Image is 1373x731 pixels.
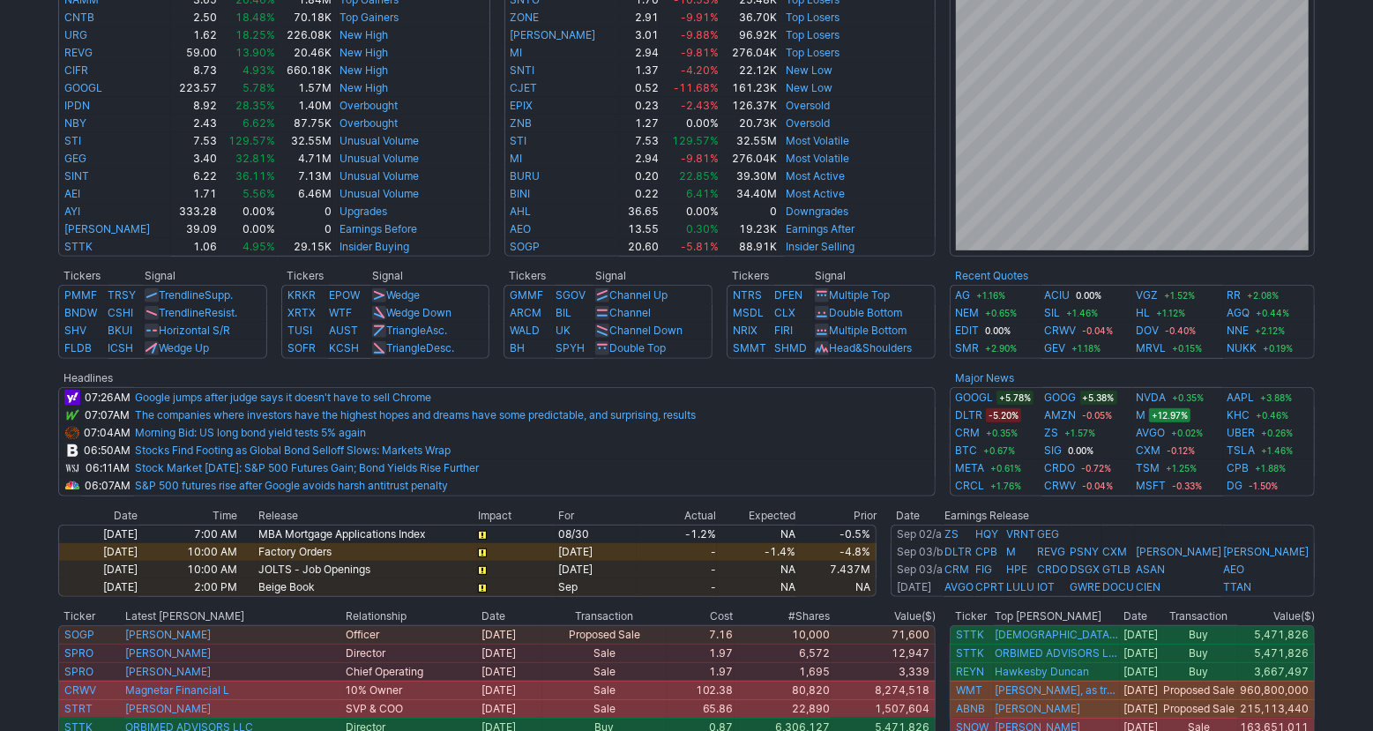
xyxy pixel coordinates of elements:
td: 0 [276,220,332,238]
span: Desc. [426,341,454,354]
a: CRWV [64,683,96,697]
td: 1.71 [170,185,218,203]
span: -11.68% [674,81,719,94]
a: CXM [1136,442,1160,459]
a: AEO [1223,563,1244,576]
td: 13.55 [619,220,660,238]
td: 0.00% [660,203,720,220]
a: [PERSON_NAME] [1223,545,1309,558]
a: MSDL [733,306,764,319]
a: REYN [956,665,984,678]
a: NEM [955,304,979,322]
td: 660.18K [276,62,332,79]
a: New Low [786,81,832,94]
span: 5.78% [243,81,275,94]
a: META [955,459,984,477]
a: HQY [975,527,998,541]
a: M [1006,545,1016,558]
a: BINI [511,187,531,200]
a: WTF [329,306,352,319]
a: STI [511,134,527,147]
a: CNTB [64,11,94,24]
td: 8.73 [170,62,218,79]
td: 1.57M [276,79,332,97]
span: 6.62% [243,116,275,130]
a: MI [511,152,523,165]
td: 1.37 [619,62,660,79]
td: 0.00% [660,115,720,132]
td: 34.40M [720,185,778,203]
a: [PERSON_NAME] [125,702,211,715]
a: UK [556,324,571,337]
td: 1.27 [619,115,660,132]
a: ZNB [511,116,533,130]
a: Channel Down [609,324,683,337]
td: 39.30M [720,168,778,185]
a: Most Volatile [786,134,849,147]
a: KHC [1227,407,1250,424]
a: SMR [955,339,979,357]
td: 2.91 [619,9,660,26]
a: Top Losers [786,46,839,59]
a: BNDW [64,306,97,319]
a: Most Active [786,169,845,183]
a: Unusual Volume [340,152,419,165]
td: 20.73K [720,115,778,132]
a: MSFT [1136,477,1166,495]
a: Sep 02/a [897,527,942,541]
a: Unusual Volume [340,134,419,147]
td: 7.53 [170,132,218,150]
a: Channel [609,306,651,319]
a: AEO [511,222,532,235]
a: AYI [64,205,80,218]
span: 5.56% [243,187,275,200]
a: AAPL [1227,389,1255,407]
span: Trendline [159,288,205,302]
a: CRWV [1045,322,1077,339]
a: GWRE [1070,580,1101,593]
a: Stock Market [DATE]: S&P 500 Futures Gain; Bond Yields Rise Further [135,461,479,474]
td: 0.23 [619,97,660,115]
a: CXM [1102,545,1127,558]
td: 333.28 [170,203,218,220]
a: ARCM [510,306,541,319]
td: 0.52 [619,79,660,97]
a: DSGX [1070,563,1100,576]
td: 0.22 [619,185,660,203]
a: Wedge [386,288,420,302]
a: STI [64,134,81,147]
a: STTK [956,628,984,641]
a: AGQ [1227,304,1250,322]
a: LULU [1006,580,1034,593]
a: BTC [955,442,977,459]
a: HPE [1006,563,1027,576]
a: [PERSON_NAME] [995,702,1080,716]
a: GMMF [510,288,543,302]
td: 0 [720,203,778,220]
a: GOOG [1045,389,1077,407]
a: SHMD [774,341,807,354]
a: AVGO [944,580,974,593]
a: Overbought [340,99,398,112]
a: Double Top [609,341,666,354]
td: 4.71M [276,150,332,168]
a: CRCL [955,477,984,495]
span: 22.85% [679,169,719,183]
span: -4.20% [681,63,719,77]
a: CPB [975,545,997,558]
td: 59.00 [170,44,218,62]
a: TrendlineResist. [159,306,237,319]
a: S&P 500 futures rise after Google avoids harsh antitrust penalty [135,479,448,492]
td: 2.94 [619,44,660,62]
a: Earnings After [786,222,854,235]
a: Oversold [786,116,830,130]
a: TTAN [1223,580,1251,593]
td: 7.53 [619,132,660,150]
a: Wedge Up [159,341,209,354]
a: REVG [1037,545,1065,558]
a: SMMT [733,341,766,354]
a: Sep 03/b [897,545,943,558]
td: 88.91K [720,238,778,257]
a: NBY [64,116,86,130]
span: 0.30% [686,222,719,235]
